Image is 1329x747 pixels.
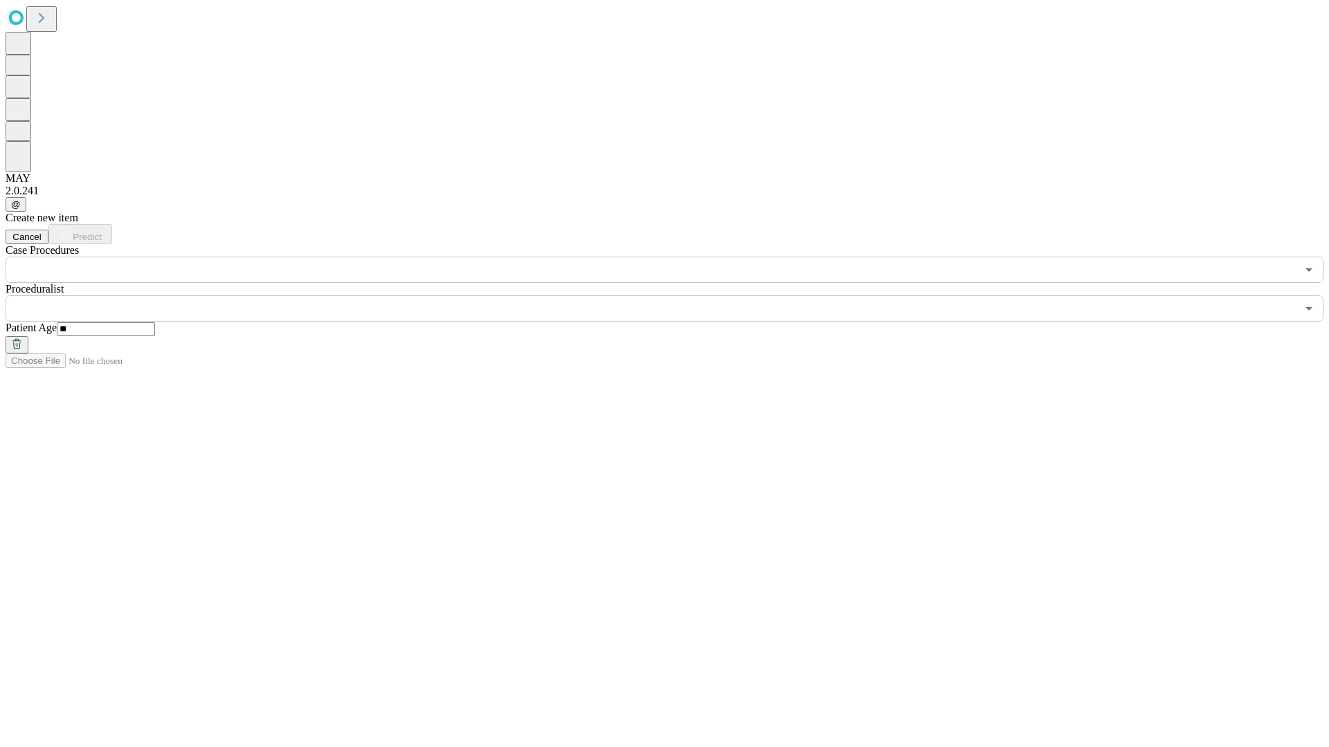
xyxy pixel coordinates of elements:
[11,199,21,210] span: @
[6,244,79,256] span: Scheduled Procedure
[6,172,1323,185] div: MAY
[6,185,1323,197] div: 2.0.241
[6,230,48,244] button: Cancel
[6,212,78,223] span: Create new item
[6,283,64,295] span: Proceduralist
[6,322,57,333] span: Patient Age
[1299,299,1319,318] button: Open
[48,224,112,244] button: Predict
[1299,260,1319,279] button: Open
[73,232,101,242] span: Predict
[12,232,42,242] span: Cancel
[6,197,26,212] button: @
